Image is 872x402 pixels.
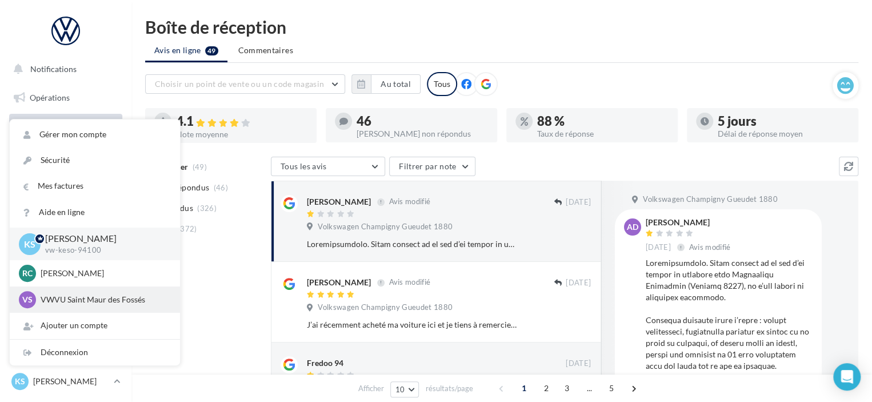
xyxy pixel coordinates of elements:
div: Tous [427,72,457,96]
a: Opérations [7,86,125,110]
span: ... [580,379,598,397]
span: KS [24,237,35,250]
a: KS [PERSON_NAME] [9,371,122,392]
a: Gérer mon compte [10,122,180,148]
span: (372) [178,224,197,233]
a: Campagnes [7,172,125,196]
button: Au total [371,74,421,94]
div: [PERSON_NAME] [646,218,733,226]
a: Visibilité en ligne [7,144,125,168]
span: 5 [602,379,621,397]
a: Calendrier [7,257,125,281]
button: Notifications [7,57,120,81]
span: 1 [515,379,533,397]
div: Note moyenne [176,130,307,138]
span: [DATE] [566,197,591,208]
button: 10 [390,381,419,397]
p: [PERSON_NAME] [41,268,166,279]
div: 46 [357,115,488,128]
div: Boîte de réception [145,18,858,35]
span: Non répondus [156,182,209,193]
div: [PERSON_NAME] [307,277,371,288]
a: Boîte de réception49 [7,114,125,138]
span: RC [22,268,33,279]
span: résultats/page [425,383,473,394]
span: Volkswagen Champigny Gueudet 1880 [318,303,453,313]
a: Contacts [7,200,125,224]
span: Afficher [358,383,384,394]
div: Taux de réponse [537,130,669,138]
span: [DATE] [646,242,671,253]
button: Tous les avis [271,157,385,176]
div: [PERSON_NAME] [307,196,371,208]
div: [PERSON_NAME] non répondus [357,130,488,138]
p: vw-keso-94100 [45,245,162,256]
span: Volkswagen Champigny Gueudet 1880 [318,222,453,232]
div: Loremipsumdolo. Sitam consect ad el sed d’ei tempor in utlabore etdo Magnaaliqu Enimadmin (Veniam... [307,238,517,250]
div: Ajouter un compte [10,313,180,339]
span: Volkswagen Champigny Gueudet 1880 [643,194,778,205]
span: VS [22,294,33,305]
span: Commentaires [238,45,293,56]
span: 2 [537,379,555,397]
button: Au total [351,74,421,94]
span: 3 [558,379,576,397]
div: 4.1 [176,115,307,128]
div: J’ai récemment acheté ma voiture ici et je tiens à remercier tout particulièrement [PERSON_NAME] ... [307,319,517,331]
div: Open Intercom Messenger [833,363,861,391]
a: Mes factures [10,173,180,199]
a: PLV et print personnalisable [7,285,125,319]
span: Opérations [30,93,70,102]
a: Médiathèque [7,229,125,253]
span: Notifications [30,64,77,74]
span: Avis modifié [389,278,430,287]
p: VWVU Saint Maur des Fossés [41,294,166,305]
span: [DATE] [566,359,591,369]
p: [PERSON_NAME] [33,376,109,387]
a: Aide en ligne [10,200,180,225]
a: Campagnes DataOnDemand [7,324,125,357]
button: Filtrer par note [389,157,475,176]
span: 10 [395,385,405,394]
span: Avis modifié [689,242,731,252]
span: Choisir un point de vente ou un code magasin [155,79,324,89]
span: AD [627,221,638,233]
a: Sécurité [10,148,180,173]
div: Déconnexion [10,340,180,365]
span: [DATE] [566,278,591,288]
button: Choisir un point de vente ou un code magasin [145,74,345,94]
span: Tous les avis [281,161,327,171]
span: (326) [197,204,217,213]
div: 5 jours [718,115,849,128]
span: KS [15,376,25,387]
div: Délai de réponse moyen [718,130,849,138]
div: Fredoo 94 [307,357,343,369]
div: 88 % [537,115,669,128]
span: (46) [214,183,228,192]
p: [PERSON_NAME] [45,232,162,245]
span: Avis modifié [389,197,430,206]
